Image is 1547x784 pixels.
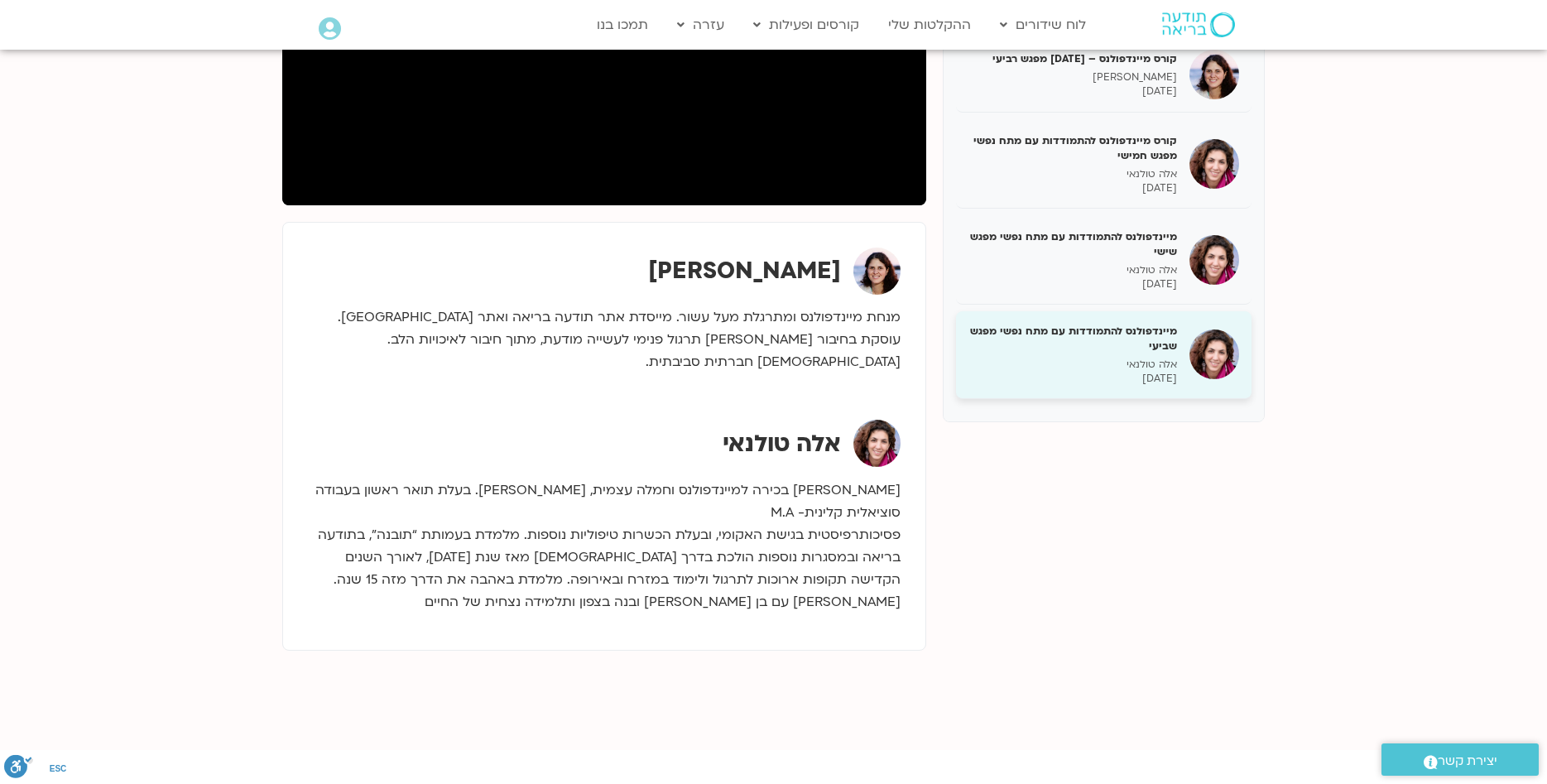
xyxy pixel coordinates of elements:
p: אלה טולנאי [968,167,1177,181]
img: מיכל גורל [853,248,901,295]
img: קורס מיינדפולנס – יוני 25 מפגש רביעי [1189,50,1239,99]
strong: [PERSON_NAME] [648,255,841,286]
a: ההקלטות שלי [880,9,979,41]
p: מנחת מיינדפולנס ומתרגלת מעל עשור. מייסדת אתר תודעה בריאה ואתר [GEOGRAPHIC_DATA]. עוסקת בחיבור [PE... [308,306,901,373]
a: יצירת קשר [1381,743,1539,776]
p: [PERSON_NAME] בכירה למיינדפולנס וחמלה עצמית, [PERSON_NAME]. בעלת תואר ראשון בעבודה סוציאלית קליני... [308,479,901,613]
img: מיינדפולנס להתמודדות עם מתח נפשי מפגש שביעי [1189,329,1239,379]
span: יצירת קשר [1438,750,1497,772]
img: תודעה בריאה [1162,12,1235,37]
p: [DATE] [968,277,1177,291]
img: אלה טולנאי [853,420,901,467]
a: עזרה [669,9,733,41]
h5: קורס מיינדפולנס להתמודדות עם מתח נפשי מפגש חמישי [968,133,1177,163]
a: תמכו בנו [589,9,656,41]
p: אלה טולנאי [968,263,1177,277]
h5: קורס מיינדפולנס – [DATE] מפגש רביעי [968,51,1177,66]
p: [DATE] [968,181,1177,195]
img: קורס מיינדפולנס להתמודדות עם מתח נפשי מפגש חמישי [1189,139,1239,189]
a: קורסים ופעילות [745,9,867,41]
p: אלה טולנאי [968,358,1177,372]
p: [PERSON_NAME] [968,70,1177,84]
h5: מיינדפולנס להתמודדות עם מתח נפשי מפגש שביעי [968,324,1177,354]
p: [DATE] [968,84,1177,99]
a: לוח שידורים [992,9,1094,41]
h5: מיינדפולנס להתמודדות עם מתח נפשי מפגש שישי [968,229,1177,259]
p: [DATE] [968,372,1177,386]
img: מיינדפולנס להתמודדות עם מתח נפשי מפגש שישי [1189,235,1239,285]
strong: אלה טולנאי [723,428,841,459]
